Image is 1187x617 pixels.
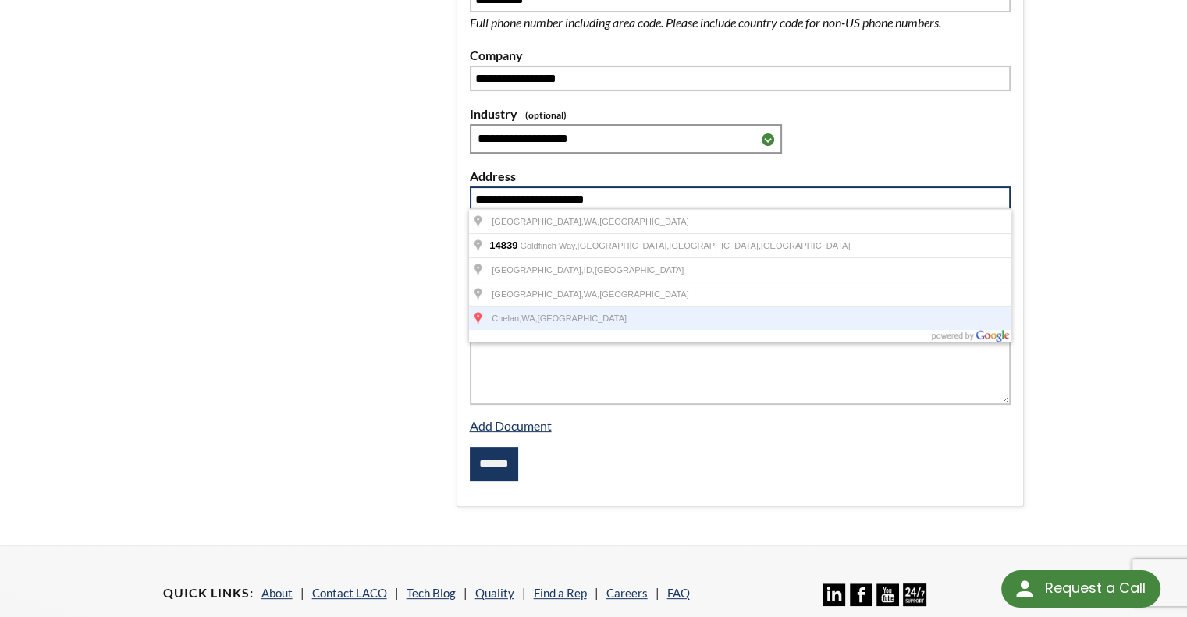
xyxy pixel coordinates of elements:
[1001,570,1160,608] div: Request a Call
[537,314,627,323] span: [GEOGRAPHIC_DATA]
[761,241,851,250] span: [GEOGRAPHIC_DATA]
[584,265,595,275] span: ID,
[470,418,552,433] a: Add Document
[407,586,456,600] a: Tech Blog
[1012,576,1037,601] img: round button
[520,241,577,250] span: Goldfinch Way,
[606,586,648,600] a: Careers
[261,586,293,600] a: About
[903,583,926,606] img: 24/7 Support Icon
[492,265,584,275] span: [GEOGRAPHIC_DATA],
[492,217,584,226] span: [GEOGRAPHIC_DATA],
[470,166,1011,186] label: Address
[470,45,1011,66] label: Company
[475,586,514,600] a: Quality
[595,265,684,275] span: [GEOGRAPHIC_DATA]
[521,314,537,323] span: WA,
[584,289,599,299] span: WA,
[669,241,761,250] span: [GEOGRAPHIC_DATA],
[163,585,254,601] h4: Quick Links
[1044,570,1145,606] div: Request a Call
[470,12,993,33] p: Full phone number including area code. Please include country code for non-US phone numbers.
[492,289,584,299] span: [GEOGRAPHIC_DATA],
[312,586,387,600] a: Contact LACO
[584,217,599,226] span: WA,
[599,289,689,299] span: [GEOGRAPHIC_DATA]
[578,241,670,250] span: [GEOGRAPHIC_DATA],
[667,586,690,600] a: FAQ
[489,239,517,251] span: 14839
[534,586,587,600] a: Find a Rep
[470,104,1011,124] label: Industry
[903,594,926,608] a: 24/7 Support
[492,314,521,323] span: Chelan,
[599,217,689,226] span: [GEOGRAPHIC_DATA]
